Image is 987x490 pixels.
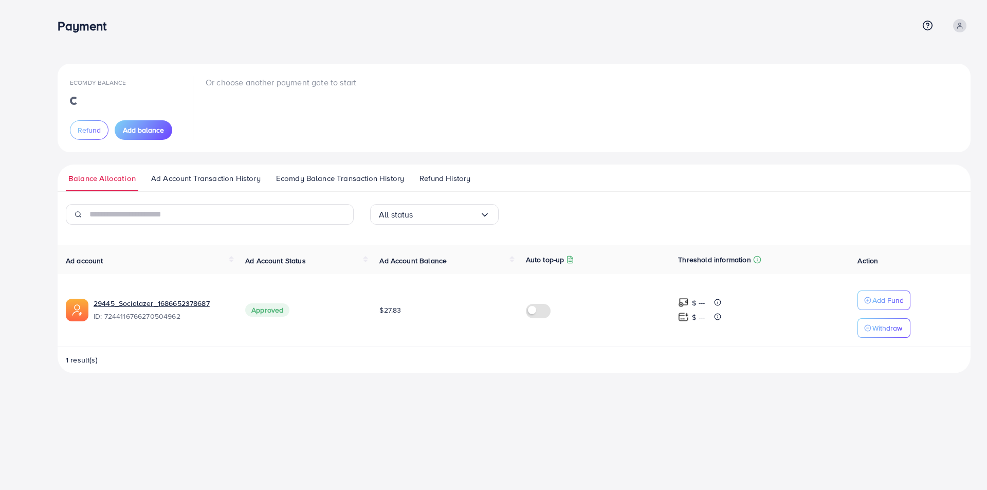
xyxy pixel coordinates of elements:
[678,312,689,322] img: top-up amount
[678,253,751,266] p: Threshold information
[206,76,356,88] p: Or choose another payment gate to start
[58,19,115,33] h3: Payment
[245,303,289,317] span: Approved
[413,207,480,223] input: Search for option
[692,297,705,309] p: $ ---
[379,207,413,223] span: All status
[115,120,172,140] button: Add balance
[70,78,126,87] span: Ecomdy Balance
[872,322,902,334] p: Withdraw
[66,256,103,266] span: Ad account
[94,311,229,321] span: ID: 7244116766270504962
[66,355,98,365] span: 1 result(s)
[857,318,910,338] button: Withdraw
[857,291,910,310] button: Add Fund
[94,298,210,308] a: 29445_Socialazer_1686652378687
[857,256,878,266] span: Action
[692,311,705,323] p: $ ---
[678,297,689,308] img: top-up amount
[123,125,164,135] span: Add balance
[276,173,404,184] span: Ecomdy Balance Transaction History
[66,299,88,321] img: ic-ads-acc.e4c84228.svg
[526,253,564,266] p: Auto top-up
[872,294,904,306] p: Add Fund
[78,125,101,135] span: Refund
[419,173,470,184] span: Refund History
[94,298,229,322] div: <span class='underline'>29445_Socialazer_1686652378687</span></br>7244116766270504962
[379,305,401,315] span: $27.83
[68,173,136,184] span: Balance Allocation
[370,204,499,225] div: Search for option
[379,256,447,266] span: Ad Account Balance
[151,173,261,184] span: Ad Account Transaction History
[245,256,306,266] span: Ad Account Status
[70,120,108,140] button: Refund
